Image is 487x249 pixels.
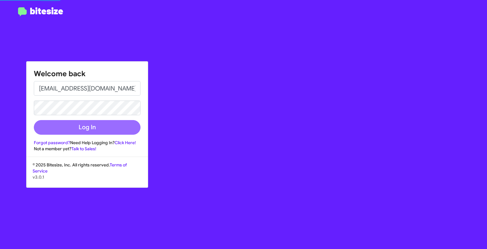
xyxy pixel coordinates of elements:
[34,140,140,146] div: Need Help Logging In?
[27,162,148,187] div: © 2025 Bitesize, Inc. All rights reserved.
[71,146,96,151] a: Talk to Sales!
[34,120,140,135] button: Log In
[115,140,136,145] a: Click Here!
[33,174,142,180] p: v3.0.1
[34,81,140,96] input: Email address
[34,146,140,152] div: Not a member yet?
[34,140,70,145] a: Forgot password?
[34,69,140,79] h1: Welcome back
